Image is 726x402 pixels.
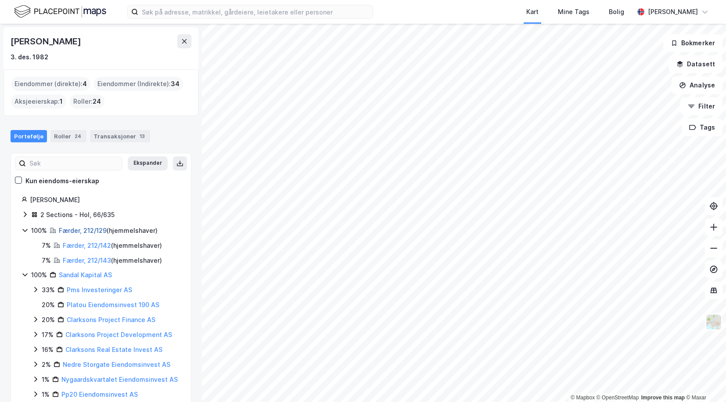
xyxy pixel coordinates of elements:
a: Sandal Kapital AS [59,271,112,279]
div: 100% [31,270,47,280]
div: 7% [42,255,51,266]
input: Søk [26,157,122,170]
div: Eiendommer (Indirekte) : [94,77,183,91]
div: 3. des. 1982 [11,52,48,62]
span: 4 [83,79,87,89]
div: 13 [138,132,147,141]
iframe: Chat Widget [682,360,726,402]
div: Portefølje [11,130,47,142]
a: Pp20 Eiendomsinvest AS [61,391,138,398]
div: 20% [42,300,55,310]
div: 20% [42,315,55,325]
button: Filter [680,98,722,115]
button: Ekspander [128,156,168,170]
span: 24 [93,96,101,107]
div: 16% [42,344,54,355]
a: Mapbox [571,395,595,401]
a: OpenStreetMap [597,395,639,401]
div: Mine Tags [558,7,589,17]
div: [PERSON_NAME] [30,195,180,205]
input: Søk på adresse, matrikkel, gårdeiere, leietakere eller personer [138,5,373,18]
a: Færder, 212/143 [63,257,111,264]
a: Clarksons Project Development AS [65,331,172,338]
a: Clarksons Real Estate Invest AS [65,346,162,353]
div: ( hjemmelshaver ) [63,255,162,266]
a: Nedre Storgate Eiendomsinvest AS [63,361,170,368]
a: Færder, 212/129 [59,227,107,234]
div: [PERSON_NAME] [11,34,83,48]
span: 1 [60,96,63,107]
div: 1% [42,374,50,385]
a: Nygaardskvartalet Eiendomsinvest AS [61,376,178,383]
div: [PERSON_NAME] [648,7,698,17]
img: Z [705,314,722,330]
button: Bokmerker [663,34,722,52]
div: 24 [73,132,83,141]
span: 34 [171,79,180,89]
a: Clarksons Project Finance AS [67,316,155,323]
a: Platou Eiendomsinvest 190 AS [67,301,159,308]
button: Tags [682,119,722,136]
a: Improve this map [641,395,685,401]
div: 7% [42,240,51,251]
div: Bolig [609,7,624,17]
a: Færder, 212/142 [63,242,111,249]
div: 100% [31,225,47,236]
button: Analyse [672,76,722,94]
div: 33% [42,285,55,295]
div: Kun eiendoms-eierskap [25,176,99,186]
div: ( hjemmelshaver ) [63,240,162,251]
div: Eiendommer (direkte) : [11,77,90,91]
div: Transaksjoner [90,130,150,142]
div: ( hjemmelshaver ) [59,225,158,236]
div: Roller [50,130,86,142]
div: 1% [42,389,50,400]
a: Pms Investeringer AS [67,286,132,293]
div: Kart [526,7,539,17]
div: 2% [42,359,51,370]
div: 17% [42,330,54,340]
img: logo.f888ab2527a4732fd821a326f86c7f29.svg [14,4,106,19]
button: Datasett [669,55,722,73]
div: 2 Sections - Hol, 66/635 [40,210,115,220]
div: Aksjeeierskap : [11,94,66,109]
div: Roller : [70,94,104,109]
